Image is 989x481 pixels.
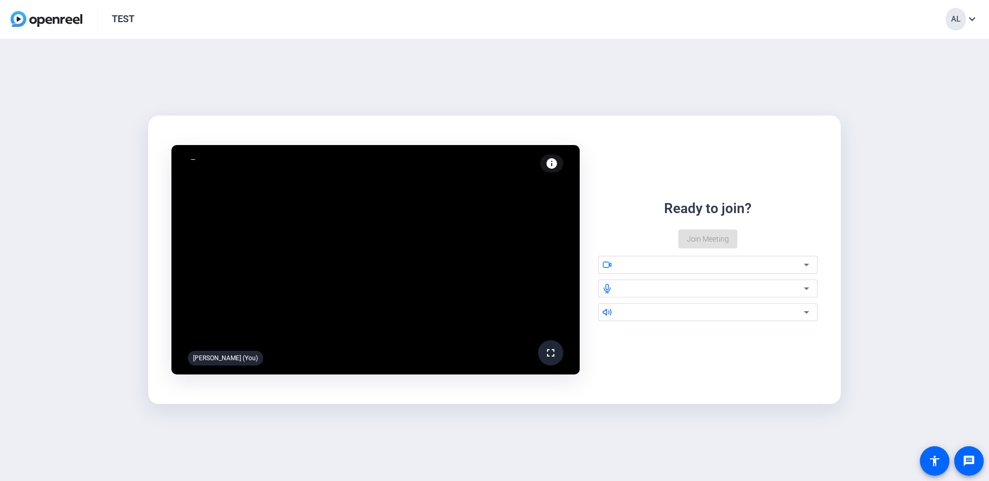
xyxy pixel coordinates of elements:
div: [PERSON_NAME] (You) [188,351,263,365]
mat-icon: fullscreen [544,347,557,359]
mat-icon: message [963,455,975,467]
div: AL [946,8,966,31]
mat-icon: info [545,157,558,170]
img: OpenReel logo [11,11,82,27]
div: TEST [112,13,135,25]
div: Ready to join? [664,198,752,219]
mat-icon: expand_more [966,13,978,25]
mat-icon: accessibility [928,455,941,467]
